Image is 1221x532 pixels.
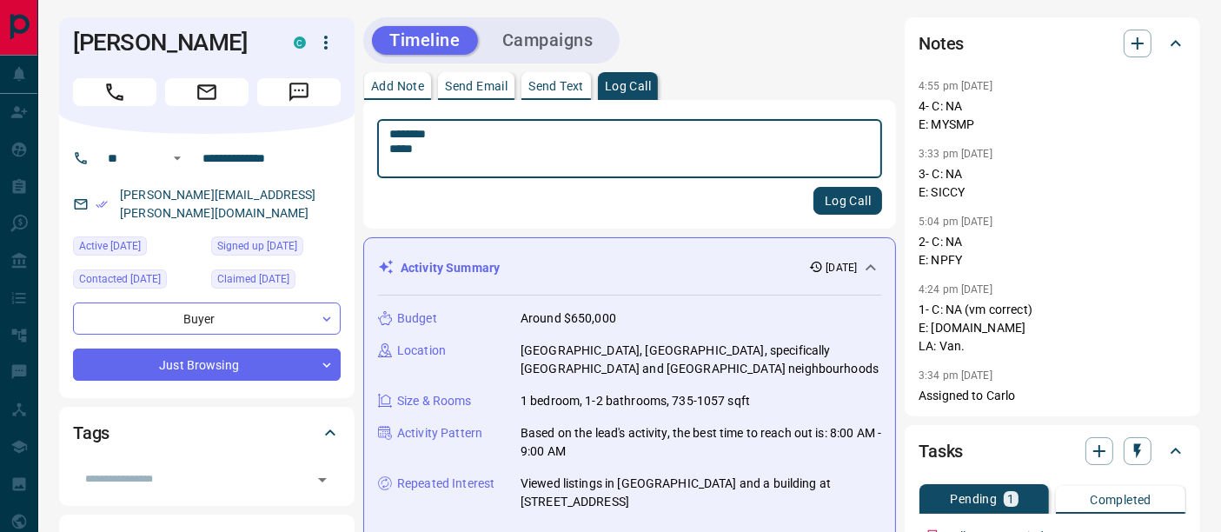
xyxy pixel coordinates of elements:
[79,237,141,255] span: Active [DATE]
[217,237,297,255] span: Signed up [DATE]
[919,80,992,92] p: 4:55 pm [DATE]
[257,78,341,106] span: Message
[120,188,316,220] a: [PERSON_NAME][EMAIL_ADDRESS][PERSON_NAME][DOMAIN_NAME]
[73,29,268,57] h1: [PERSON_NAME]
[919,369,992,382] p: 3:34 pm [DATE]
[211,269,341,294] div: Wed Sep 03 2025
[401,259,500,277] p: Activity Summary
[310,468,335,492] button: Open
[79,270,161,288] span: Contacted [DATE]
[919,30,964,57] h2: Notes
[372,26,478,55] button: Timeline
[1007,493,1014,505] p: 1
[378,252,881,284] div: Activity Summary[DATE]
[294,37,306,49] div: condos.ca
[919,97,1186,134] p: 4- C: NA E: MYSMP
[919,233,1186,269] p: 2- C: NA E: NPFY
[813,187,882,215] button: Log Call
[919,387,1186,405] p: Assigned to Carlo
[919,437,963,465] h2: Tasks
[73,269,202,294] div: Wed Sep 10 2025
[167,148,188,169] button: Open
[397,309,437,328] p: Budget
[919,148,992,160] p: 3:33 pm [DATE]
[96,198,108,210] svg: Email Verified
[165,78,249,106] span: Email
[397,475,494,493] p: Repeated Interest
[371,80,424,92] p: Add Note
[605,80,651,92] p: Log Call
[485,26,611,55] button: Campaigns
[919,301,1186,356] p: 1- C: NA (vm correct) E: [DOMAIN_NAME] LA: Van.
[397,424,482,442] p: Activity Pattern
[521,475,881,511] p: Viewed listings in [GEOGRAPHIC_DATA] and a building at [STREET_ADDRESS]
[521,392,750,410] p: 1 bedroom, 1-2 bathrooms, 735-1057 sqft
[528,80,584,92] p: Send Text
[826,260,858,276] p: [DATE]
[73,236,202,261] div: Wed Sep 03 2025
[521,309,616,328] p: Around $650,000
[211,236,341,261] div: Wed Sep 03 2025
[521,424,881,461] p: Based on the lead's activity, the best time to reach out is: 8:00 AM - 9:00 AM
[73,78,156,106] span: Call
[397,342,446,360] p: Location
[919,430,1186,472] div: Tasks
[951,493,998,505] p: Pending
[217,270,289,288] span: Claimed [DATE]
[919,165,1186,202] p: 3- C: NA E: SICCY
[73,349,341,381] div: Just Browsing
[919,216,992,228] p: 5:04 pm [DATE]
[73,419,109,447] h2: Tags
[445,80,508,92] p: Send Email
[1090,494,1151,506] p: Completed
[919,283,992,296] p: 4:24 pm [DATE]
[397,392,472,410] p: Size & Rooms
[73,412,341,454] div: Tags
[919,23,1186,64] div: Notes
[73,303,341,335] div: Buyer
[521,342,881,378] p: [GEOGRAPHIC_DATA], [GEOGRAPHIC_DATA], specifically [GEOGRAPHIC_DATA] and [GEOGRAPHIC_DATA] neighb...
